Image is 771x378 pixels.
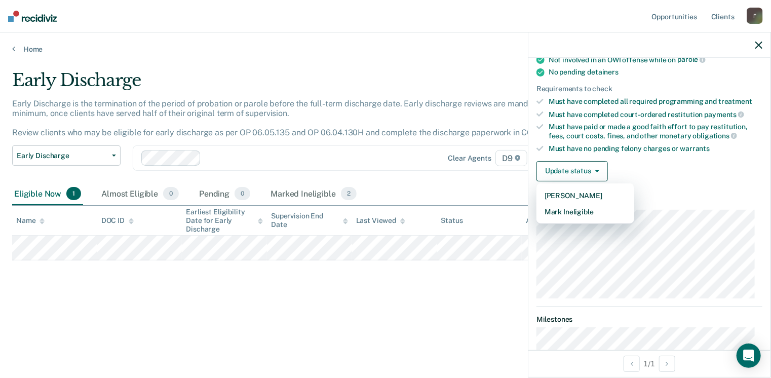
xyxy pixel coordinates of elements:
img: Recidiviz [8,11,57,22]
div: Earliest Eligibility Date for Early Discharge [186,208,263,233]
span: obligations [693,132,737,140]
p: Early Discharge is the termination of the period of probation or parole before the full-term disc... [12,99,557,138]
span: detainers [587,68,619,76]
div: Must have completed all required programming and [549,97,762,106]
div: Open Intercom Messenger [737,344,761,368]
div: Requirements to check [536,85,762,93]
div: Must have paid or made a good faith effort to pay restitution, fees, court costs, fines, and othe... [549,123,762,140]
div: Eligible Now [12,183,83,205]
dt: Milestones [536,315,762,324]
div: Not involved in an OWI offense while on [549,55,762,64]
div: Must have completed court-ordered restitution [549,110,762,119]
span: Early Discharge [17,152,108,160]
dt: Supervision [536,198,762,206]
div: Last Viewed [356,216,405,225]
span: 2 [341,187,357,200]
div: Marked Ineligible [268,183,359,205]
button: Previous Opportunity [624,356,640,372]
span: parole [677,55,706,63]
button: Update status [536,161,608,181]
span: 0 [235,187,250,200]
button: [PERSON_NAME] [536,187,634,204]
div: Assigned to [526,216,573,225]
div: Must have no pending felony charges or [549,144,762,153]
div: 1 / 1 [528,350,770,377]
button: Next Opportunity [659,356,675,372]
span: D9 [495,150,527,166]
span: 1 [66,187,81,200]
span: warrants [680,144,710,153]
span: treatment [718,97,752,105]
span: payments [705,110,745,119]
div: F [747,8,763,24]
div: Supervision End Date [271,212,348,229]
button: Mark Ineligible [536,204,634,220]
div: Almost Eligible [99,183,181,205]
div: Status [441,216,463,225]
span: 0 [163,187,179,200]
div: No pending [549,68,762,77]
div: Early Discharge [12,70,591,99]
div: Pending [197,183,252,205]
a: Home [12,45,759,54]
div: Clear agents [448,154,491,163]
div: Name [16,216,45,225]
div: DOC ID [101,216,134,225]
